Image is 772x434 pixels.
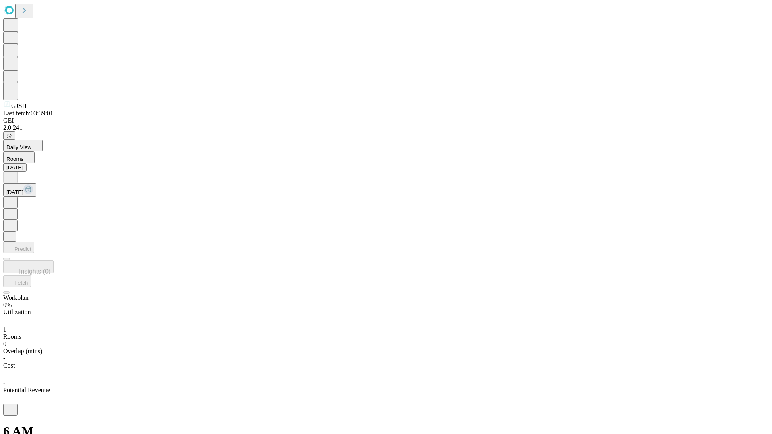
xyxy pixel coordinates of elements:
div: 2.0.241 [3,124,769,131]
button: Predict [3,242,34,253]
span: 0% [3,301,12,308]
span: @ [6,133,12,139]
button: Rooms [3,151,35,163]
button: @ [3,131,15,140]
span: Potential Revenue [3,387,50,393]
span: GJSH [11,102,27,109]
div: GEI [3,117,769,124]
span: - [3,355,5,362]
span: [DATE] [6,189,23,195]
span: 1 [3,326,6,333]
span: Rooms [3,333,21,340]
button: Daily View [3,140,43,151]
span: Overlap (mins) [3,348,42,354]
span: Rooms [6,156,23,162]
span: - [3,379,5,386]
span: Cost [3,362,15,369]
button: Fetch [3,275,31,287]
button: Insights (0) [3,260,54,273]
span: Insights (0) [19,268,51,275]
span: Last fetch: 03:39:01 [3,110,53,117]
span: Daily View [6,144,31,150]
span: 0 [3,340,6,347]
span: Utilization [3,309,31,315]
button: [DATE] [3,183,36,197]
button: [DATE] [3,163,27,172]
span: Workplan [3,294,29,301]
